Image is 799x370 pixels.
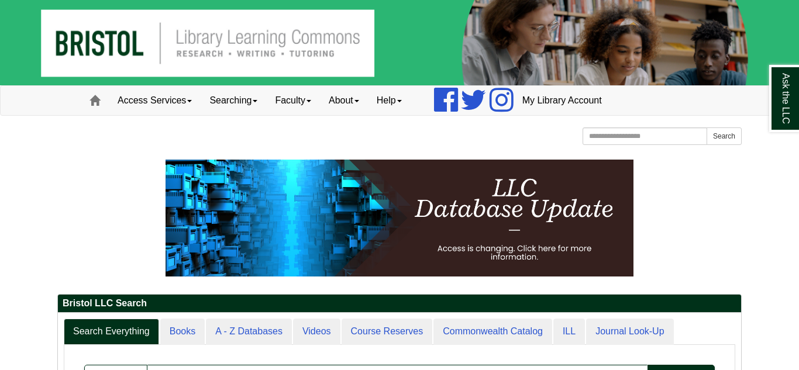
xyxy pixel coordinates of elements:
a: Books [160,319,205,345]
a: Commonwealth Catalog [433,319,552,345]
a: Faculty [266,86,320,115]
a: My Library Account [514,86,611,115]
a: A - Z Databases [206,319,292,345]
a: Help [368,86,411,115]
a: Videos [293,319,340,345]
a: Searching [201,86,266,115]
button: Search [707,127,742,145]
a: About [320,86,368,115]
h2: Bristol LLC Search [58,295,741,313]
a: Course Reserves [342,319,433,345]
img: HTML tutorial [166,160,633,276]
a: Journal Look-Up [586,319,673,345]
a: Search Everything [64,319,159,345]
a: Access Services [109,86,201,115]
a: ILL [553,319,585,345]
